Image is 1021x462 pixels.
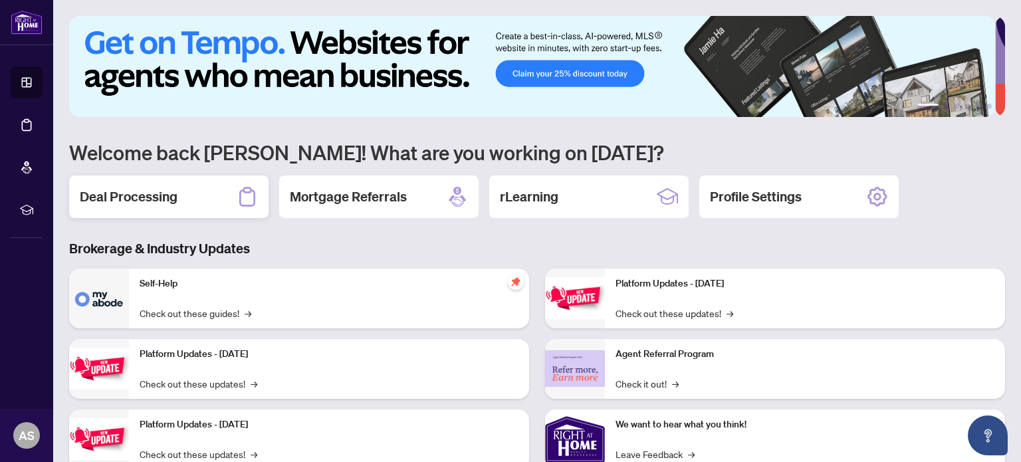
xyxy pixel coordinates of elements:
img: Platform Updates - June 23, 2025 [545,277,605,319]
img: logo [11,10,43,35]
button: 6 [986,104,992,109]
span: → [688,447,695,461]
span: → [245,306,251,320]
h2: Profile Settings [710,187,802,206]
h1: Welcome back [PERSON_NAME]! What are you working on [DATE]? [69,140,1005,165]
button: 1 [917,104,939,109]
a: Check out these updates!→ [616,306,733,320]
h2: rLearning [500,187,558,206]
img: Self-Help [69,269,129,328]
button: 5 [976,104,981,109]
p: Platform Updates - [DATE] [140,417,518,432]
img: Agent Referral Program [545,350,605,387]
h3: Brokerage & Industry Updates [69,239,1005,258]
img: Slide 0 [69,16,995,117]
span: → [727,306,733,320]
button: 2 [944,104,949,109]
span: → [251,447,257,461]
p: We want to hear what you think! [616,417,994,432]
button: 4 [965,104,970,109]
button: Open asap [968,415,1008,455]
a: Check out these guides!→ [140,306,251,320]
span: pushpin [508,274,524,290]
p: Platform Updates - [DATE] [616,277,994,291]
img: Platform Updates - July 21, 2025 [69,418,129,460]
img: Platform Updates - September 16, 2025 [69,348,129,390]
p: Self-Help [140,277,518,291]
a: Leave Feedback→ [616,447,695,461]
p: Agent Referral Program [616,347,994,362]
p: Platform Updates - [DATE] [140,347,518,362]
span: → [251,376,257,391]
span: AS [19,426,35,445]
a: Check out these updates!→ [140,376,257,391]
a: Check it out!→ [616,376,679,391]
h2: Deal Processing [80,187,177,206]
span: → [672,376,679,391]
h2: Mortgage Referrals [290,187,407,206]
button: 3 [955,104,960,109]
a: Check out these updates!→ [140,447,257,461]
